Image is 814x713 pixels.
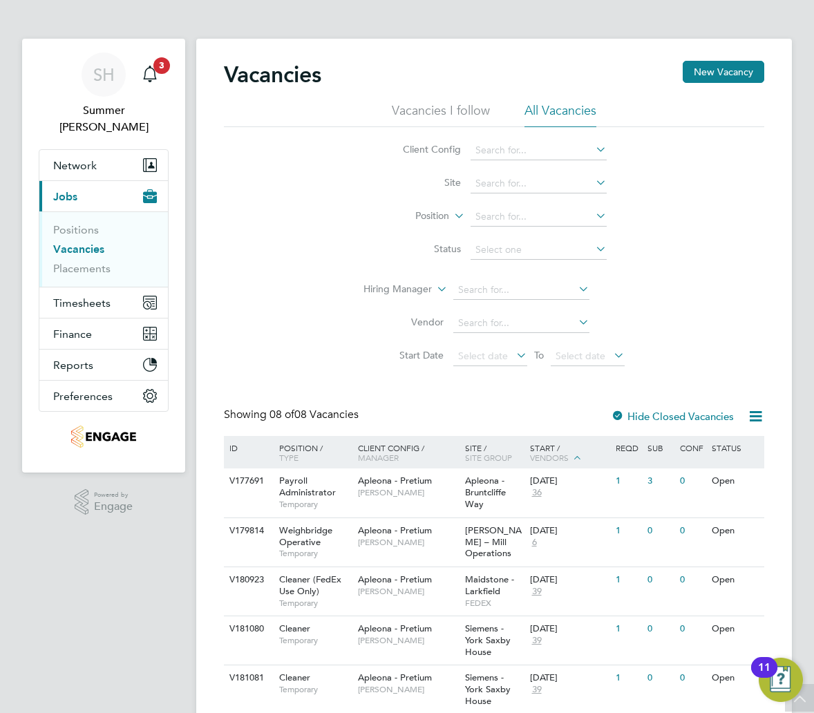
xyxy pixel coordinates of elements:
span: Siemens - York Saxby House [465,622,511,658]
button: Jobs [39,181,168,211]
span: 39 [530,586,544,598]
span: Select date [458,350,508,362]
label: Site [381,176,461,189]
input: Search for... [471,174,607,193]
span: Apleona - Bruntcliffe Way [465,475,506,510]
div: [DATE] [530,525,609,537]
span: 39 [530,684,544,696]
div: 0 [676,567,709,593]
div: Client Config / [354,436,462,469]
span: Network [53,159,97,172]
span: Timesheets [53,296,111,310]
span: Reports [53,359,93,372]
button: Finance [39,319,168,349]
span: Weighbridge Operative [279,524,332,548]
span: Summer Hadden [39,102,169,135]
button: Open Resource Center, 11 new notifications [759,658,803,702]
a: Vacancies [53,243,104,256]
span: 3 [153,57,170,74]
span: [PERSON_NAME] [358,635,458,646]
div: Status [708,436,762,459]
div: [DATE] [530,574,609,586]
a: Placements [53,262,111,275]
div: 0 [676,616,709,642]
span: Manager [358,452,399,463]
label: Hide Closed Vacancies [611,410,734,423]
div: 1 [612,468,645,494]
span: Apleona - Pretium [358,475,432,486]
div: 0 [676,665,709,691]
input: Search for... [471,141,607,160]
div: 0 [676,518,709,544]
div: Showing [224,408,361,422]
button: Timesheets [39,287,168,318]
span: Payroll Administrator [279,475,336,498]
span: Jobs [53,190,77,203]
span: Temporary [279,548,351,559]
div: Open [708,518,762,544]
a: Positions [53,223,99,236]
div: Jobs [39,211,168,287]
div: V181080 [226,616,269,642]
div: V180923 [226,567,269,593]
label: Position [370,209,449,223]
div: Open [708,468,762,494]
h2: Vacancies [224,61,321,88]
div: 3 [644,468,676,494]
span: Apleona - Pretium [358,672,432,683]
span: Siemens - York Saxby House [465,672,511,707]
span: [PERSON_NAME] [358,586,458,597]
span: Temporary [279,499,351,510]
div: Reqd [612,436,645,459]
span: 36 [530,487,544,499]
span: Cleaner [279,622,310,634]
a: Go to home page [39,426,169,448]
span: Preferences [53,390,113,403]
span: 6 [530,537,539,549]
span: Temporary [279,598,351,609]
span: Temporary [279,684,351,695]
button: Preferences [39,381,168,411]
span: [PERSON_NAME] [358,487,458,498]
label: Vendor [364,316,444,328]
div: 0 [644,616,676,642]
span: [PERSON_NAME] [358,684,458,695]
span: Vendors [530,452,569,463]
nav: Main navigation [22,39,185,473]
div: 1 [612,518,645,544]
div: Start / [527,436,612,470]
span: Site Group [465,452,512,463]
span: Type [279,452,299,463]
div: 11 [758,667,770,685]
div: Conf [676,436,709,459]
div: Site / [462,436,526,469]
div: Sub [644,436,676,459]
div: V181081 [226,665,269,691]
input: Select one [471,240,607,260]
div: 0 [644,518,676,544]
button: Network [39,150,168,180]
span: To [530,346,548,364]
div: 1 [612,567,645,593]
div: [DATE] [530,623,609,635]
span: Select date [556,350,605,362]
span: FEDEX [465,598,522,609]
span: 08 of [269,408,294,421]
button: New Vacancy [683,61,764,83]
div: Open [708,616,762,642]
span: Cleaner [279,672,310,683]
a: 3 [136,53,164,97]
span: 08 Vacancies [269,408,359,421]
div: [DATE] [530,475,609,487]
label: Client Config [381,143,461,155]
input: Search for... [453,314,589,333]
div: 0 [644,567,676,593]
div: 1 [612,616,645,642]
a: SHSummer [PERSON_NAME] [39,53,169,135]
span: 39 [530,635,544,647]
span: Engage [94,501,133,513]
div: 0 [644,665,676,691]
span: Powered by [94,489,133,501]
span: [PERSON_NAME] [358,537,458,548]
div: 1 [612,665,645,691]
